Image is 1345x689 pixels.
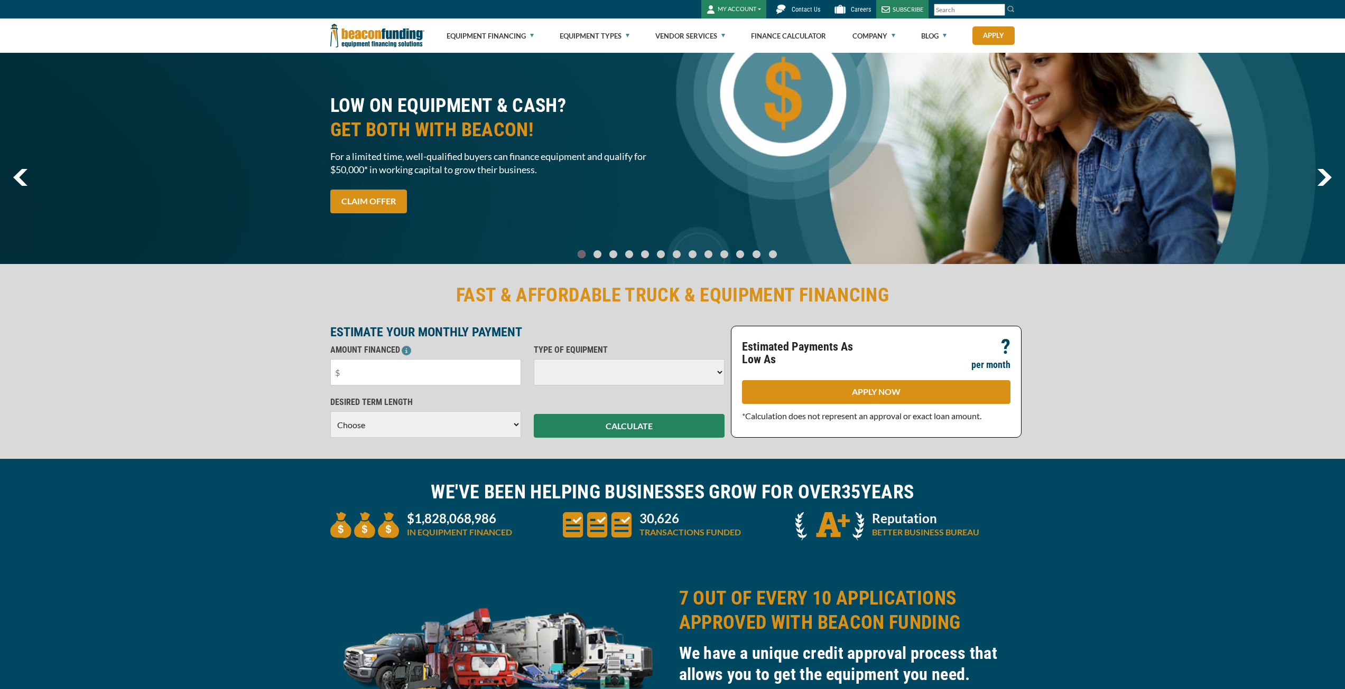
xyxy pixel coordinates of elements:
h2: WE'VE BEEN HELPING BUSINESSES GROW FOR OVER YEARS [330,480,1015,504]
span: *Calculation does not represent an approval or exact loan amount. [742,411,981,421]
span: Contact Us [792,6,820,13]
h3: We have a unique credit approval process that allows you to get the equipment you need. [679,643,1015,685]
button: CALCULATE [534,414,725,438]
img: Search [1007,5,1015,13]
p: IN EQUIPMENT FINANCED [407,526,512,539]
a: CLAIM OFFER [330,190,407,213]
a: Clear search text [994,6,1003,14]
p: BETTER BUSINESS BUREAU [872,526,979,539]
a: Go To Slide 9 [718,250,730,259]
p: TRANSACTIONS FUNDED [639,526,741,539]
p: ESTIMATE YOUR MONTHLY PAYMENT [330,326,725,338]
a: Go To Slide 11 [750,250,763,259]
a: Equipment Types [560,19,629,53]
img: A + icon [795,512,864,541]
a: next [1317,169,1332,186]
a: Equipment Financing [447,19,534,53]
p: TYPE OF EQUIPMENT [534,344,725,356]
a: Vendor Services [655,19,725,53]
p: AMOUNT FINANCED [330,344,521,356]
p: Reputation [872,512,979,525]
span: For a limited time, well-qualified buyers can finance equipment and qualify for $50,000* in worki... [330,150,666,176]
img: Beacon Funding Corporation logo [330,18,424,53]
a: APPLY NOW [742,380,1010,404]
a: Go To Slide 12 [766,250,780,259]
a: Go To Slide 4 [638,250,651,259]
a: previous [13,169,27,186]
img: three document icons to convery large amount of transactions funded [563,512,632,537]
a: equipment collage [330,654,666,664]
a: Company [852,19,895,53]
p: per month [971,358,1010,371]
img: Right Navigator [1317,169,1332,186]
a: Go To Slide 10 [734,250,747,259]
img: Left Navigator [13,169,27,186]
img: three money bags to convey large amount of equipment financed [330,512,399,538]
a: Blog [921,19,947,53]
a: Go To Slide 6 [670,250,683,259]
p: DESIRED TERM LENGTH [330,396,521,409]
a: Go To Slide 8 [702,250,715,259]
p: ? [1001,341,1010,353]
h2: FAST & AFFORDABLE TRUCK & EQUIPMENT FINANCING [330,283,1015,307]
p: Estimated Payments As Low As [742,341,870,366]
a: Go To Slide 1 [591,250,604,259]
a: Finance Calculator [751,19,826,53]
a: Go To Slide 0 [575,250,588,259]
p: 30,626 [639,512,741,525]
span: 35 [841,481,861,503]
input: Search [934,4,1005,16]
span: GET BOTH WITH BEACON! [330,118,666,142]
a: Go To Slide 2 [607,250,619,259]
h2: LOW ON EQUIPMENT & CASH? [330,93,666,142]
a: Apply [972,26,1015,45]
p: $1,828,068,986 [407,512,512,525]
h2: 7 OUT OF EVERY 10 APPLICATIONS APPROVED WITH BEACON FUNDING [679,586,1015,635]
a: Go To Slide 3 [623,250,635,259]
a: Go To Slide 7 [686,250,699,259]
span: Careers [851,6,871,13]
a: Go To Slide 5 [654,250,667,259]
input: $ [330,359,521,385]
